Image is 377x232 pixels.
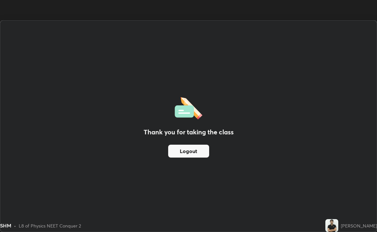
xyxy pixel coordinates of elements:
img: offlineFeedback.1438e8b3.svg [175,95,202,120]
div: • [14,222,16,229]
h2: Thank you for taking the class [144,127,234,137]
div: [PERSON_NAME] [341,222,377,229]
div: L8 of Physics NEET Conquer 2 [19,222,81,229]
img: d3dc53a3837b42918c53464d450e920d.jpg [325,219,338,232]
button: Logout [168,145,209,158]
